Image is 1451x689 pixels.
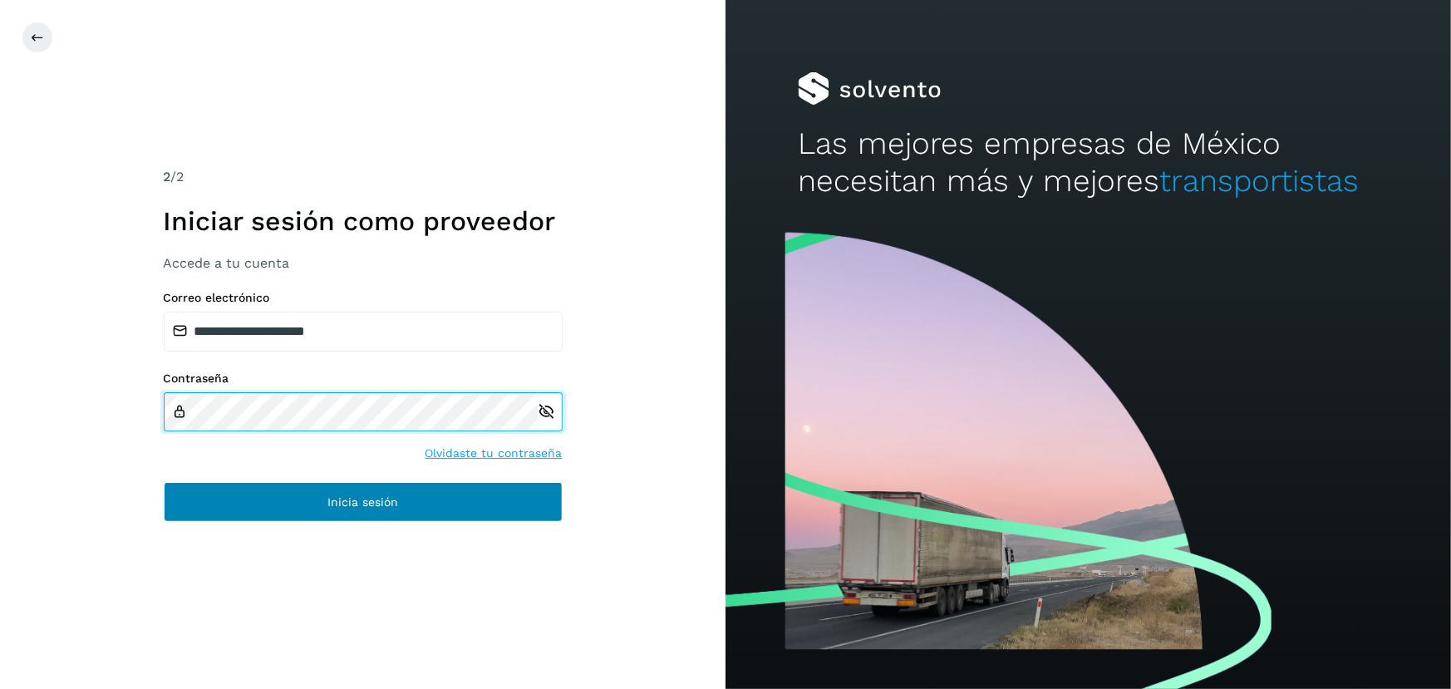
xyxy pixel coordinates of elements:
h2: Las mejores empresas de México necesitan más y mejores [798,125,1378,199]
h3: Accede a tu cuenta [164,255,563,271]
label: Correo electrónico [164,291,563,305]
button: Inicia sesión [164,482,563,522]
label: Contraseña [164,372,563,386]
a: Olvidaste tu contraseña [425,445,563,462]
h1: Iniciar sesión como proveedor [164,205,563,237]
span: 2 [164,169,171,185]
div: /2 [164,167,563,187]
span: transportistas [1159,163,1359,199]
span: Inicia sesión [327,496,398,508]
